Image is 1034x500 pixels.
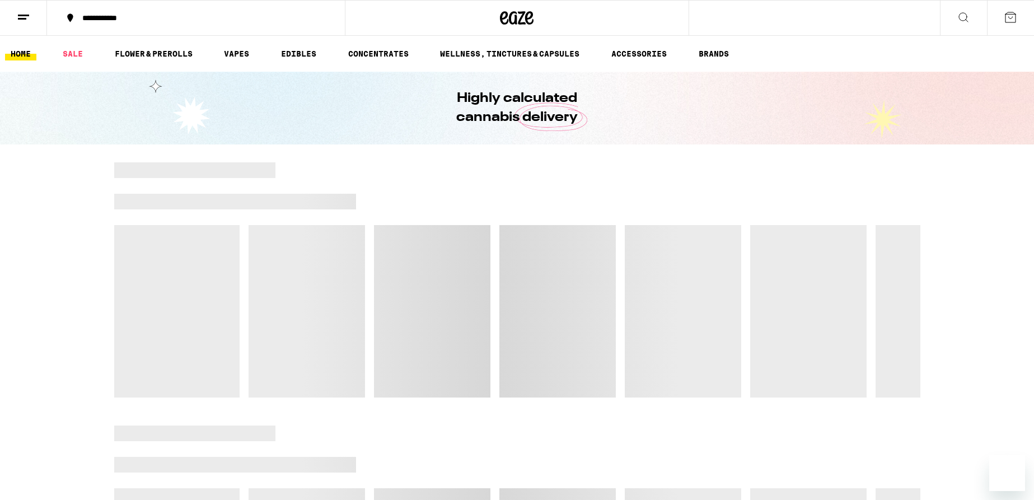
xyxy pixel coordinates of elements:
a: WELLNESS, TINCTURES & CAPSULES [434,47,585,60]
a: BRANDS [693,47,734,60]
a: SALE [57,47,88,60]
a: ACCESSORIES [606,47,672,60]
a: HOME [5,47,36,60]
iframe: Button to launch messaging window [989,455,1025,491]
h1: Highly calculated cannabis delivery [425,89,610,127]
a: FLOWER & PREROLLS [109,47,198,60]
a: EDIBLES [275,47,322,60]
a: CONCENTRATES [343,47,414,60]
a: VAPES [218,47,255,60]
